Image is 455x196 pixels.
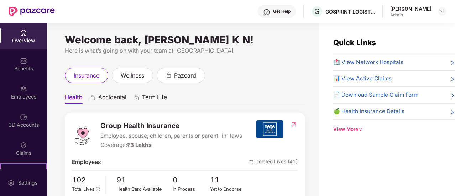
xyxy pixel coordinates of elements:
span: right [450,76,455,83]
span: Total Lives [72,186,94,192]
div: animation [134,94,140,101]
span: insurance [74,71,99,80]
span: right [450,92,455,99]
span: down [358,127,363,132]
span: ₹3 Lakhs [127,142,152,148]
span: Group Health Insurance [100,120,242,131]
span: Employees [72,158,101,166]
img: RedirectIcon [290,121,298,128]
div: Health Card Available [116,186,173,193]
span: 🍏 Health Insurance Details [333,107,404,116]
span: 0 [173,174,210,186]
span: 102 [72,174,100,186]
span: G [314,7,320,16]
img: svg+xml;base64,PHN2ZyBpZD0iRHJvcGRvd24tMzJ4MzIiIHhtbG5zPSJodHRwOi8vd3d3LnczLm9yZy8yMDAwL3N2ZyIgd2... [439,9,445,14]
span: Term Life [142,94,167,104]
div: Coverage: [100,141,242,149]
img: svg+xml;base64,PHN2ZyBpZD0iU2V0dGluZy0yMHgyMCIgeG1sbnM9Imh0dHA6Ly93d3cudzMub3JnLzIwMDAvc3ZnIiB3aW... [7,179,15,186]
span: right [450,59,455,67]
img: insurerIcon [256,120,283,138]
div: animation [90,94,96,101]
div: View More [333,126,455,133]
img: svg+xml;base64,PHN2ZyBpZD0iSG9tZSIgeG1sbnM9Imh0dHA6Ly93d3cudzMub3JnLzIwMDAvc3ZnIiB3aWR0aD0iMjAiIG... [20,29,27,36]
img: svg+xml;base64,PHN2ZyBpZD0iSGVscC0zMngzMiIgeG1sbnM9Imh0dHA6Ly93d3cudzMub3JnLzIwMDAvc3ZnIiB3aWR0aD... [263,9,270,16]
span: 📄 Download Sample Claim Form [333,91,418,99]
img: deleteIcon [249,160,254,164]
span: 📊 View Active Claims [333,74,392,83]
img: svg+xml;base64,PHN2ZyBpZD0iQmVuZWZpdHMiIHhtbG5zPSJodHRwOi8vd3d3LnczLm9yZy8yMDAwL3N2ZyIgd2lkdGg9Ij... [20,57,27,64]
div: GOSPRINT LOGISTICS PRIVATE LIMITED [325,8,375,15]
img: svg+xml;base64,PHN2ZyBpZD0iRW1wbG95ZWVzIiB4bWxucz0iaHR0cDovL3d3dy53My5vcmcvMjAwMC9zdmciIHdpZHRoPS... [20,85,27,92]
span: wellness [121,71,144,80]
span: Accidental [98,94,126,104]
span: Employee, spouse, children, parents or parent-in-laws [100,132,242,140]
span: Quick Links [333,38,376,47]
img: New Pazcare Logo [9,7,55,16]
img: svg+xml;base64,PHN2ZyBpZD0iQ0RfQWNjb3VudHMiIGRhdGEtbmFtZT0iQ0QgQWNjb3VudHMiIHhtbG5zPSJodHRwOi8vd3... [20,113,27,121]
div: Admin [390,12,432,18]
span: 91 [116,174,173,186]
div: Yet to Endorse [210,186,248,193]
div: Here is what’s going on with your team at [GEOGRAPHIC_DATA] [65,46,305,55]
div: [PERSON_NAME] [390,5,432,12]
span: Deleted Lives (41) [249,158,298,166]
span: Health [65,94,83,104]
div: Get Help [273,9,291,14]
img: svg+xml;base64,PHN2ZyBpZD0iQ2xhaW0iIHhtbG5zPSJodHRwOi8vd3d3LnczLm9yZy8yMDAwL3N2ZyIgd2lkdGg9IjIwIi... [20,142,27,149]
img: logo [72,124,93,145]
span: 🏥 View Network Hospitals [333,58,403,67]
span: right [450,108,455,116]
div: animation [166,72,172,78]
div: Welcome back, [PERSON_NAME] K N! [65,37,305,43]
span: info-circle [96,187,100,191]
span: 11 [210,174,248,186]
div: In Process [173,186,210,193]
span: pazcard [174,71,196,80]
div: Settings [16,179,40,186]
